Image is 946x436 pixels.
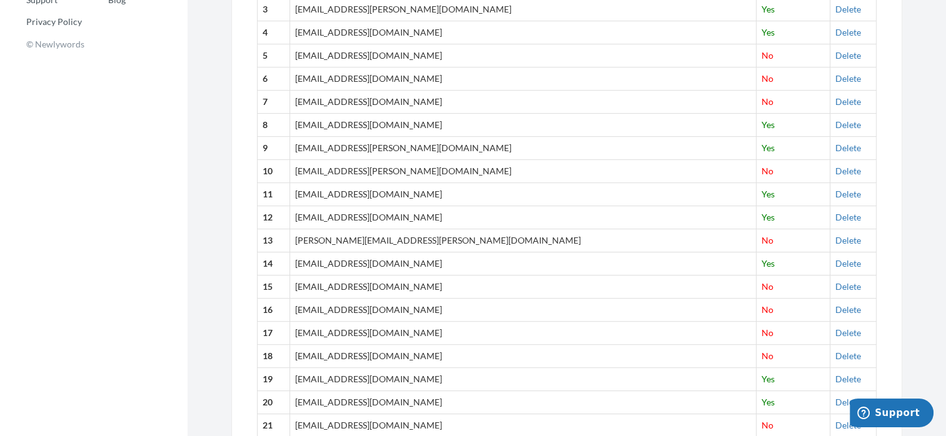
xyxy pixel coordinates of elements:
[290,299,756,322] td: [EMAIL_ADDRESS][DOMAIN_NAME]
[762,27,775,37] span: Yes
[762,327,773,338] span: No
[835,50,861,61] a: Delete
[850,399,933,430] iframe: Opens a widget where you can chat to one of our agents
[258,67,290,91] th: 6
[258,183,290,206] th: 11
[835,142,861,153] a: Delete
[835,166,861,176] a: Delete
[762,142,775,153] span: Yes
[762,166,773,176] span: No
[290,391,756,414] td: [EMAIL_ADDRESS][DOMAIN_NAME]
[762,4,775,14] span: Yes
[258,299,290,322] th: 16
[835,4,861,14] a: Delete
[258,114,290,137] th: 8
[258,368,290,391] th: 19
[835,350,861,361] a: Delete
[290,21,756,44] td: [EMAIL_ADDRESS][DOMAIN_NAME]
[762,350,773,361] span: No
[290,368,756,391] td: [EMAIL_ADDRESS][DOMAIN_NAME]
[258,345,290,368] th: 18
[290,252,756,275] td: [EMAIL_ADDRESS][DOMAIN_NAME]
[835,258,861,269] a: Delete
[258,44,290,67] th: 5
[762,420,773,430] span: No
[762,374,775,384] span: Yes
[835,73,861,84] a: Delete
[762,189,775,199] span: Yes
[290,91,756,114] td: [EMAIL_ADDRESS][DOMAIN_NAME]
[762,50,773,61] span: No
[258,322,290,345] th: 17
[290,114,756,137] td: [EMAIL_ADDRESS][DOMAIN_NAME]
[290,206,756,229] td: [EMAIL_ADDRESS][DOMAIN_NAME]
[258,206,290,229] th: 12
[762,304,773,315] span: No
[835,189,861,199] a: Delete
[762,235,773,245] span: No
[762,258,775,269] span: Yes
[762,212,775,222] span: Yes
[835,397,861,407] a: Delete
[258,91,290,114] th: 7
[258,229,290,252] th: 13
[290,137,756,160] td: [EMAIL_ADDRESS][PERSON_NAME][DOMAIN_NAME]
[290,322,756,345] td: [EMAIL_ADDRESS][DOMAIN_NAME]
[258,275,290,299] th: 15
[258,137,290,160] th: 9
[835,281,861,292] a: Delete
[290,44,756,67] td: [EMAIL_ADDRESS][DOMAIN_NAME]
[835,304,861,315] a: Delete
[258,391,290,414] th: 20
[835,420,861,430] a: Delete
[835,327,861,338] a: Delete
[290,183,756,206] td: [EMAIL_ADDRESS][DOMAIN_NAME]
[290,275,756,299] td: [EMAIL_ADDRESS][DOMAIN_NAME]
[835,96,861,107] a: Delete
[835,119,861,130] a: Delete
[290,229,756,252] td: [PERSON_NAME][EMAIL_ADDRESS][PERSON_NAME][DOMAIN_NAME]
[290,160,756,183] td: [EMAIL_ADDRESS][PERSON_NAME][DOMAIN_NAME]
[835,27,861,37] a: Delete
[258,21,290,44] th: 4
[762,119,775,130] span: Yes
[258,252,290,275] th: 14
[290,345,756,368] td: [EMAIL_ADDRESS][DOMAIN_NAME]
[258,160,290,183] th: 10
[835,374,861,384] a: Delete
[762,96,773,107] span: No
[290,67,756,91] td: [EMAIL_ADDRESS][DOMAIN_NAME]
[762,281,773,292] span: No
[762,397,775,407] span: Yes
[762,73,773,84] span: No
[835,235,861,245] a: Delete
[835,212,861,222] a: Delete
